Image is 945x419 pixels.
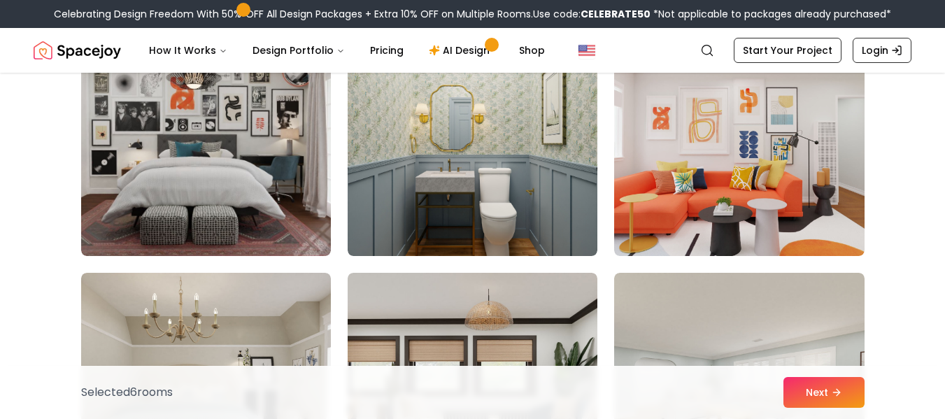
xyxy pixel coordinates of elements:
[138,36,556,64] nav: Main
[34,36,121,64] img: Spacejoy Logo
[614,32,864,256] img: Room room-69
[54,7,891,21] div: Celebrating Design Freedom With 50% OFF All Design Packages + Extra 10% OFF on Multiple Rooms.
[581,7,651,21] b: CELEBRATE50
[348,32,597,256] img: Room room-68
[34,28,911,73] nav: Global
[783,377,865,408] button: Next
[508,36,556,64] a: Shop
[578,42,595,59] img: United States
[359,36,415,64] a: Pricing
[734,38,841,63] a: Start Your Project
[853,38,911,63] a: Login
[418,36,505,64] a: AI Design
[34,36,121,64] a: Spacejoy
[81,384,173,401] p: Selected 6 room s
[241,36,356,64] button: Design Portfolio
[138,36,239,64] button: How It Works
[81,32,331,256] img: Room room-67
[533,7,651,21] span: Use code:
[651,7,891,21] span: *Not applicable to packages already purchased*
